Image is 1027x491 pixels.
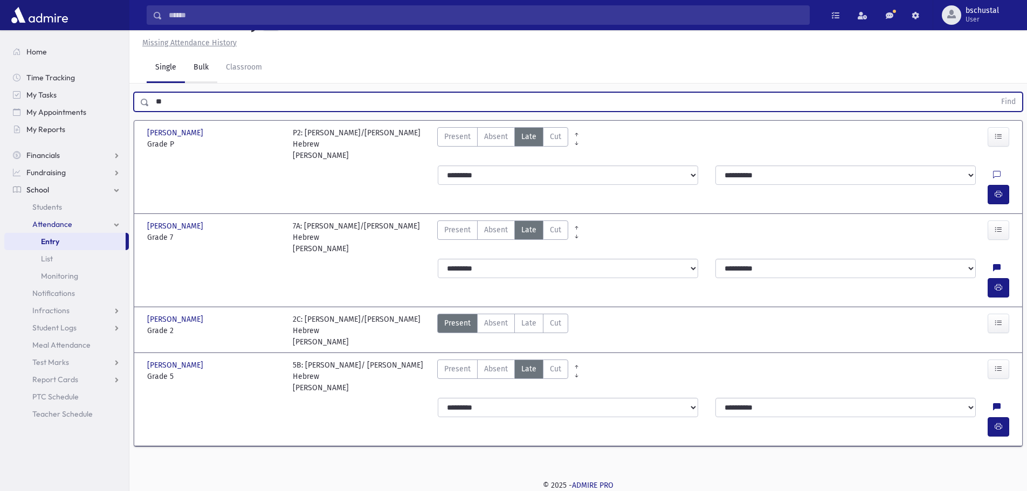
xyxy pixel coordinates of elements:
span: My Reports [26,125,65,134]
a: My Appointments [4,103,129,121]
span: Meal Attendance [32,340,91,350]
a: PTC Schedule [4,388,129,405]
span: Report Cards [32,375,78,384]
span: Cut [550,131,561,142]
span: Notifications [32,288,75,298]
span: Late [521,224,536,236]
a: Time Tracking [4,69,129,86]
div: AttTypes [437,127,568,161]
span: Absent [484,131,508,142]
span: Present [444,317,471,329]
span: [PERSON_NAME] [147,359,205,371]
a: Teacher Schedule [4,405,129,423]
span: Grade 7 [147,232,282,243]
span: bschustal [966,6,999,15]
a: Infractions [4,302,129,319]
a: Entry [4,233,126,250]
a: Students [4,198,129,216]
span: Cut [550,317,561,329]
div: AttTypes [437,220,568,254]
span: PTC Schedule [32,392,79,402]
a: Student Logs [4,319,129,336]
span: My Tasks [26,90,57,100]
span: Teacher Schedule [32,409,93,419]
span: Absent [484,317,508,329]
span: Financials [26,150,60,160]
span: Late [521,363,536,375]
div: AttTypes [437,314,568,348]
div: © 2025 - [147,480,1010,491]
span: Absent [484,363,508,375]
div: 7A: [PERSON_NAME]/[PERSON_NAME] Hebrew [PERSON_NAME] [293,220,428,254]
span: Grade 2 [147,325,282,336]
span: My Appointments [26,107,86,117]
span: Cut [550,224,561,236]
a: Meal Attendance [4,336,129,354]
span: List [41,254,53,264]
span: Test Marks [32,357,69,367]
div: 5B: [PERSON_NAME]/ [PERSON_NAME] Hebrew [PERSON_NAME] [293,359,428,393]
a: Classroom [217,53,271,83]
a: Home [4,43,129,60]
span: User [966,15,999,24]
span: School [26,185,49,195]
div: AttTypes [437,359,568,393]
span: Entry [41,237,59,246]
span: Late [521,131,536,142]
a: Test Marks [4,354,129,371]
img: AdmirePro [9,4,71,26]
a: Report Cards [4,371,129,388]
span: Cut [550,363,561,375]
a: My Tasks [4,86,129,103]
span: Attendance [32,219,72,229]
button: Find [995,93,1022,111]
span: Absent [484,224,508,236]
span: Fundraising [26,168,66,177]
span: Present [444,224,471,236]
span: Grade P [147,139,282,150]
span: Students [32,202,62,212]
span: Late [521,317,536,329]
a: Notifications [4,285,129,302]
span: Present [444,363,471,375]
a: Bulk [185,53,217,83]
a: Financials [4,147,129,164]
a: List [4,250,129,267]
input: Search [162,5,809,25]
span: Grade 5 [147,371,282,382]
a: Fundraising [4,164,129,181]
span: Time Tracking [26,73,75,82]
a: Monitoring [4,267,129,285]
a: Missing Attendance History [138,38,237,47]
span: Monitoring [41,271,78,281]
span: Home [26,47,47,57]
span: Student Logs [32,323,77,333]
span: [PERSON_NAME] [147,127,205,139]
div: 2C: [PERSON_NAME]/[PERSON_NAME] Hebrew [PERSON_NAME] [293,314,428,348]
div: P2: [PERSON_NAME]/[PERSON_NAME] Hebrew [PERSON_NAME] [293,127,428,161]
u: Missing Attendance History [142,38,237,47]
span: [PERSON_NAME] [147,314,205,325]
a: Attendance [4,216,129,233]
span: Infractions [32,306,70,315]
a: Single [147,53,185,83]
a: School [4,181,129,198]
span: [PERSON_NAME] [147,220,205,232]
span: Present [444,131,471,142]
a: My Reports [4,121,129,138]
